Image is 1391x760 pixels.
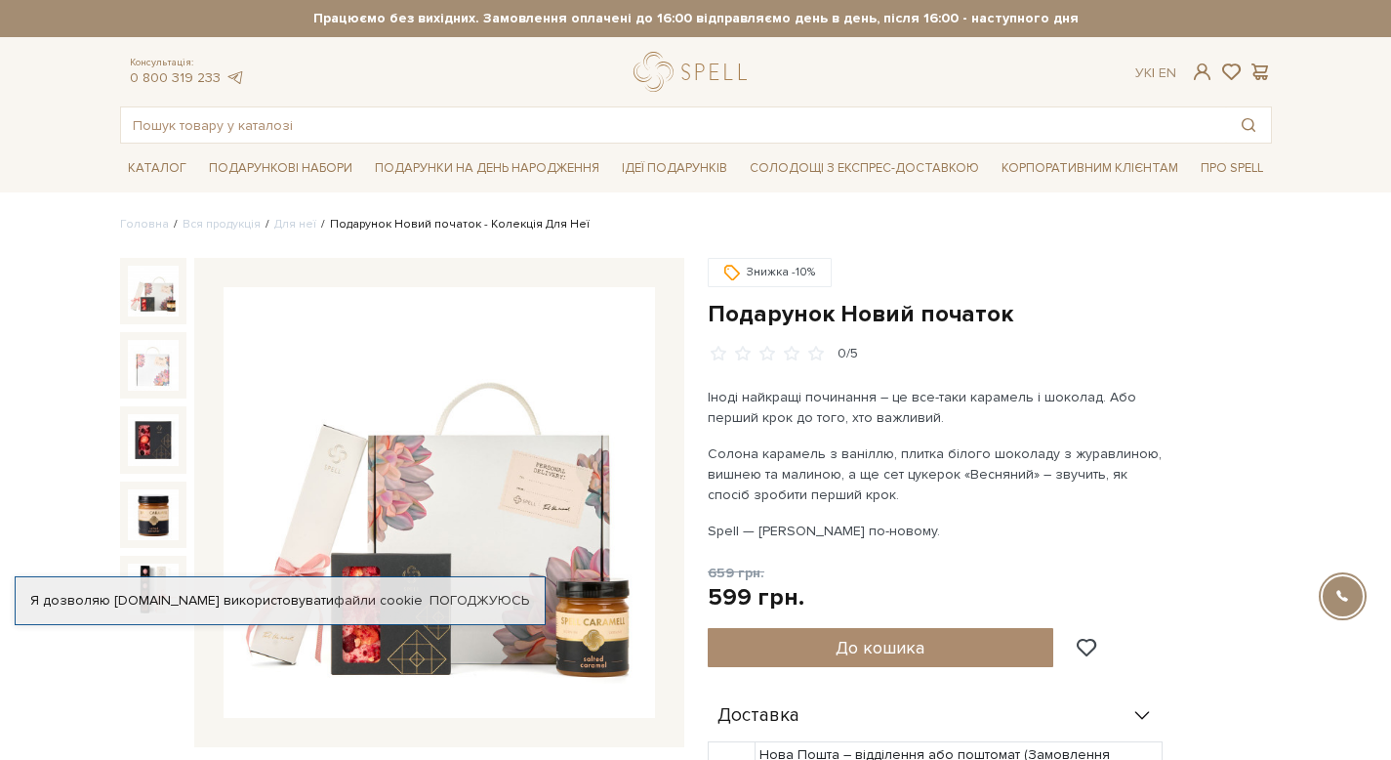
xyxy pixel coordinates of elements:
img: Подарунок Новий початок [128,564,179,614]
a: Вся продукція [183,217,261,232]
a: Подарунки на День народження [367,153,607,184]
a: Для неї [274,217,316,232]
img: Подарунок Новий початок [128,340,179,391]
a: Подарункові набори [201,153,360,184]
span: До кошика [836,637,924,658]
a: файли cookie [334,592,423,609]
a: Головна [120,217,169,232]
p: Spell — [PERSON_NAME] по-новому. [708,521,1166,541]
div: Знижка -10% [708,258,832,287]
h1: Подарунок Новий початок [708,299,1272,329]
span: Консультація: [130,57,245,69]
a: Солодощі з експрес-доставкою [742,151,987,185]
a: Ідеї подарунків [614,153,735,184]
img: Подарунок Новий початок [128,266,179,317]
img: Подарунок Новий початок [128,414,179,465]
strong: Працюємо без вихідних. Замовлення оплачені до 16:00 відправляємо день в день, після 16:00 - насту... [120,10,1272,27]
a: En [1159,64,1176,81]
img: Подарунок Новий початок [224,287,655,719]
a: Погоджуюсь [430,592,529,610]
span: 659 грн. [708,565,764,581]
button: До кошика [708,628,1054,667]
div: Я дозволяю [DOMAIN_NAME] використовувати [16,592,545,610]
span: | [1152,64,1155,81]
a: 0 800 319 233 [130,69,221,86]
li: Подарунок Новий початок - Колекція Для Неї [316,216,590,233]
a: logo [634,52,756,92]
div: Ук [1135,64,1176,82]
input: Пошук товару у каталозі [121,107,1226,143]
p: Іноді найкращі починання – це все-таки карамель і шоколад. Або перший крок до того, хто важливий. [708,387,1166,428]
a: Каталог [120,153,194,184]
div: 599 грн. [708,582,804,612]
a: Про Spell [1193,153,1271,184]
span: Доставка [717,707,799,725]
a: telegram [225,69,245,86]
button: Пошук товару у каталозі [1226,107,1271,143]
a: Корпоративним клієнтам [994,153,1186,184]
div: 0/5 [838,345,858,363]
img: Подарунок Новий початок [128,489,179,540]
p: Солона карамель з ваніллю, плитка білого шоколаду з журавлиною, вишнею та малиною, а ще сет цукер... [708,443,1166,505]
